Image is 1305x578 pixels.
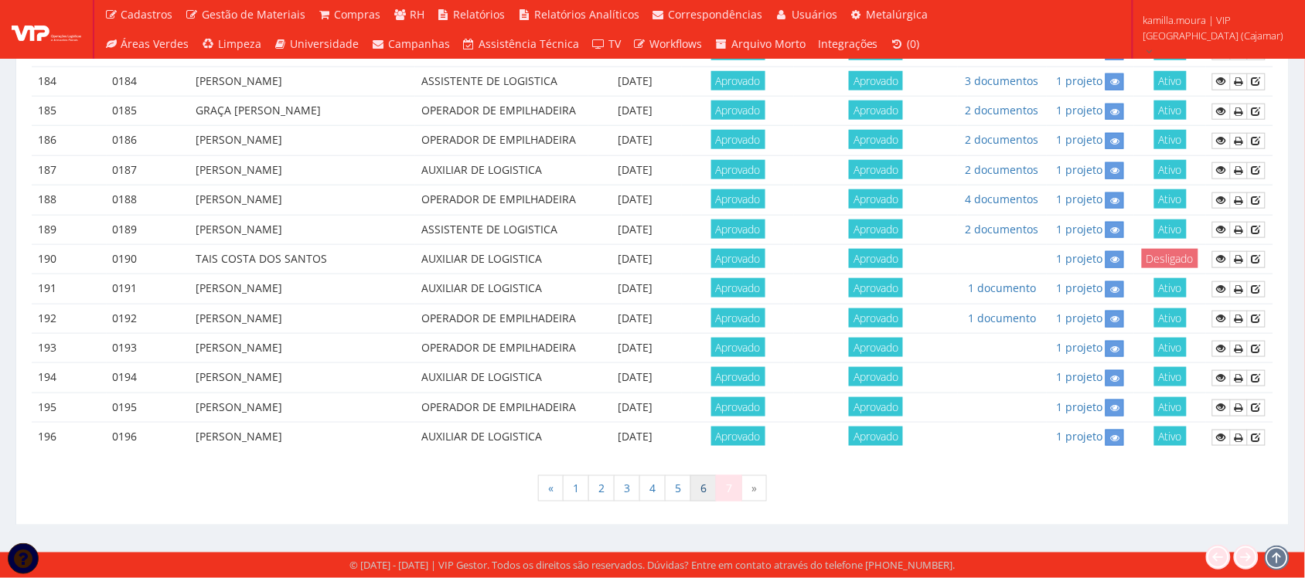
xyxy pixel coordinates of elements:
a: 3 [614,475,640,501]
span: Ativo [1154,367,1187,386]
td: 0192 [107,304,190,333]
span: Desligado [1142,249,1198,268]
a: 5 [665,475,691,501]
td: [PERSON_NAME] [189,155,415,185]
td: 196 [32,423,107,452]
a: Áreas Verdes [98,29,196,59]
span: Arquivo Morto [731,36,806,51]
span: Aprovado [849,367,903,386]
span: Aprovado [711,278,765,297]
span: Cadastros [121,7,173,22]
td: AUXILIAR DE LOGISTICA [415,244,588,274]
td: 195 [32,393,107,422]
a: Universidade [267,29,366,59]
span: RH [410,7,424,22]
span: Aprovado [711,249,765,268]
span: » [741,475,767,501]
span: Assistência Técnica [479,36,580,51]
a: 1 [563,475,589,501]
td: [DATE] [588,97,681,126]
td: [DATE] [588,244,681,274]
a: Limpeza [196,29,268,59]
span: Aprovado [849,249,903,268]
td: 0189 [107,215,190,244]
td: [DATE] [588,155,681,185]
td: [DATE] [588,126,681,155]
td: ASSISTENTE DE LOGISTICA [415,66,588,96]
a: 1 projeto [1056,73,1102,88]
a: 1 projeto [1056,222,1102,236]
a: (0) [884,29,926,59]
span: Ativo [1154,278,1187,297]
span: Integrações [818,36,878,51]
td: [PERSON_NAME] [189,185,415,215]
span: Aprovado [849,308,903,328]
td: 185 [32,97,107,126]
a: 2 documentos [966,132,1039,147]
a: 1 documento [969,280,1037,295]
span: Ativo [1154,397,1187,416]
span: Ativo [1154,130,1187,149]
td: 192 [32,304,107,333]
td: 0184 [107,66,190,96]
a: 1 projeto [1056,192,1102,206]
a: 1 projeto [1056,340,1102,355]
td: OPERADOR DE EMPILHADEIRA [415,334,588,363]
a: 1 projeto [1056,369,1102,384]
a: 4 documentos [966,192,1039,206]
td: 0185 [107,97,190,126]
a: 1 projeto [1056,311,1102,325]
td: AUXILIAR DE LOGISTICA [415,274,588,304]
a: 1 projeto [1056,280,1102,295]
td: 0195 [107,393,190,422]
span: Universidade [291,36,359,51]
span: Aprovado [711,71,765,90]
span: Relatórios Analíticos [534,7,639,22]
td: 194 [32,363,107,393]
td: [DATE] [588,185,681,215]
td: OPERADOR DE EMPILHADEIRA [415,304,588,333]
td: 191 [32,274,107,304]
a: 4 [639,475,666,501]
span: Aprovado [849,100,903,120]
span: Aprovado [711,397,765,416]
span: Aprovado [849,189,903,209]
a: 6 [690,475,717,501]
span: (0) [908,36,920,51]
span: Limpeza [218,36,261,51]
span: Ativo [1154,189,1187,209]
a: 2 documentos [966,103,1039,117]
span: Aprovado [849,71,903,90]
td: [PERSON_NAME] [189,304,415,333]
span: Ativo [1154,71,1187,90]
td: [PERSON_NAME] [189,66,415,96]
a: 1 projeto [1056,162,1102,177]
span: Aprovado [711,308,765,328]
td: [PERSON_NAME] [189,274,415,304]
span: Workflows [650,36,703,51]
td: 0196 [107,423,190,452]
a: 1 projeto [1056,103,1102,117]
span: Aprovado [849,338,903,357]
span: Aprovado [711,100,765,120]
span: Aprovado [711,189,765,209]
td: 0191 [107,274,190,304]
span: Ativo [1154,100,1187,120]
a: 1 projeto [1056,399,1102,414]
span: Aprovado [711,367,765,386]
td: [DATE] [588,334,681,363]
span: Correspondências [669,7,763,22]
span: Aprovado [711,219,765,239]
span: Campanhas [388,36,450,51]
span: Aprovado [849,278,903,297]
td: 190 [32,244,107,274]
span: Ativo [1154,338,1187,357]
td: 189 [32,215,107,244]
div: © [DATE] - [DATE] | VIP Gestor. Todos os direitos são reservados. Dúvidas? Entre em contato atrav... [350,559,956,573]
td: 186 [32,126,107,155]
td: [DATE] [588,363,681,393]
td: [DATE] [588,423,681,452]
a: 1 projeto [1056,132,1102,147]
span: Áreas Verdes [121,36,189,51]
img: logo [12,18,81,41]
